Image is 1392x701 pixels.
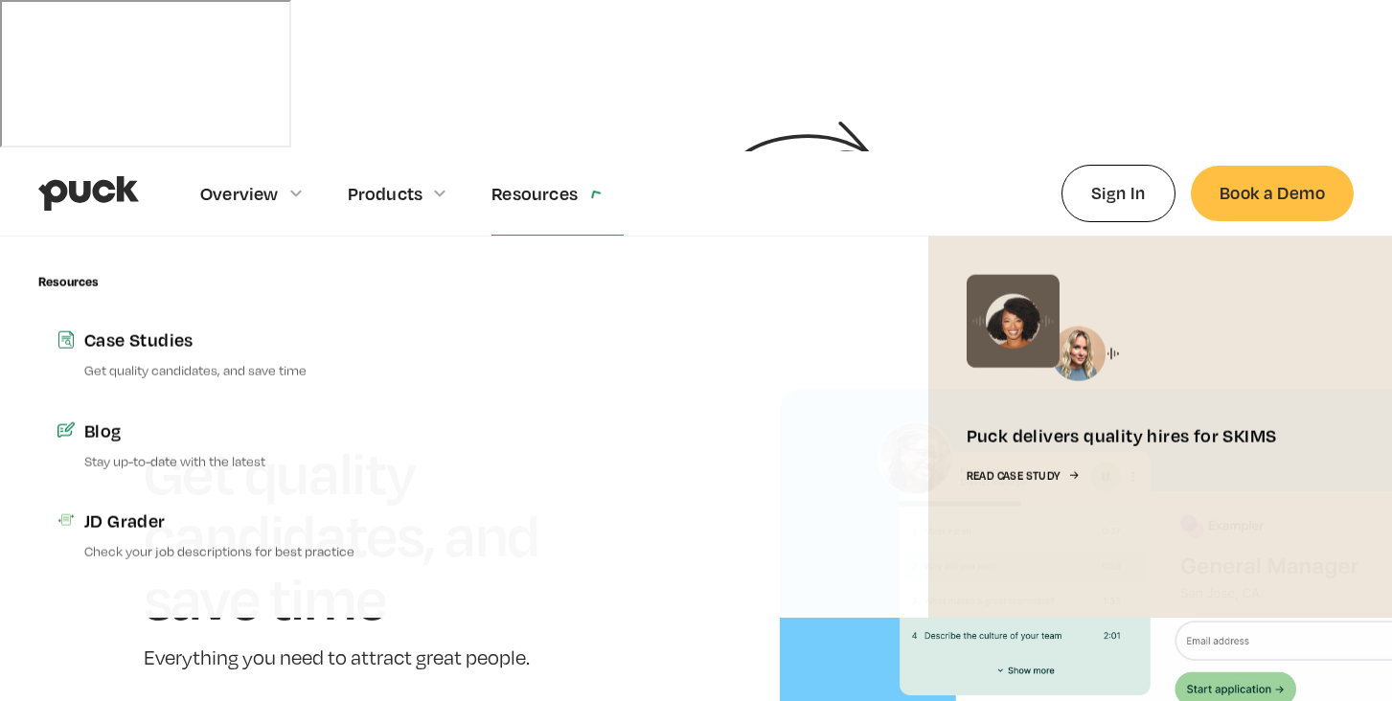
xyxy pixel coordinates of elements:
[967,469,1061,482] div: Read Case Study
[928,237,1354,618] a: Puck delivers quality hires for SKIMSRead Case Study
[84,328,445,351] div: Case Studies
[38,488,464,578] a: JD GraderCheck your job descriptions for best practice
[200,151,325,235] div: Overview
[491,151,624,235] div: Resources
[84,508,445,531] div: JD Grader
[84,418,445,441] div: Blog
[1061,165,1175,221] a: Sign In
[84,361,445,379] p: Get quality candidates, and save time
[38,398,464,488] a: BlogStay up-to-date with the latest
[38,151,139,236] a: home
[144,441,599,629] h1: Get quality candidates, and save time
[38,308,464,398] a: Case StudiesGet quality candidates, and save time
[348,183,423,204] div: Products
[348,151,469,235] div: Products
[1191,166,1354,220] a: Book a Demo
[967,422,1277,446] div: Puck delivers quality hires for SKIMS
[84,451,445,469] p: Stay up-to-date with the latest
[84,541,445,559] p: Check your job descriptions for best practice
[200,183,279,204] div: Overview
[491,183,578,204] div: Resources
[144,644,599,672] p: Everything you need to attract great people.
[38,275,99,289] div: Resources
